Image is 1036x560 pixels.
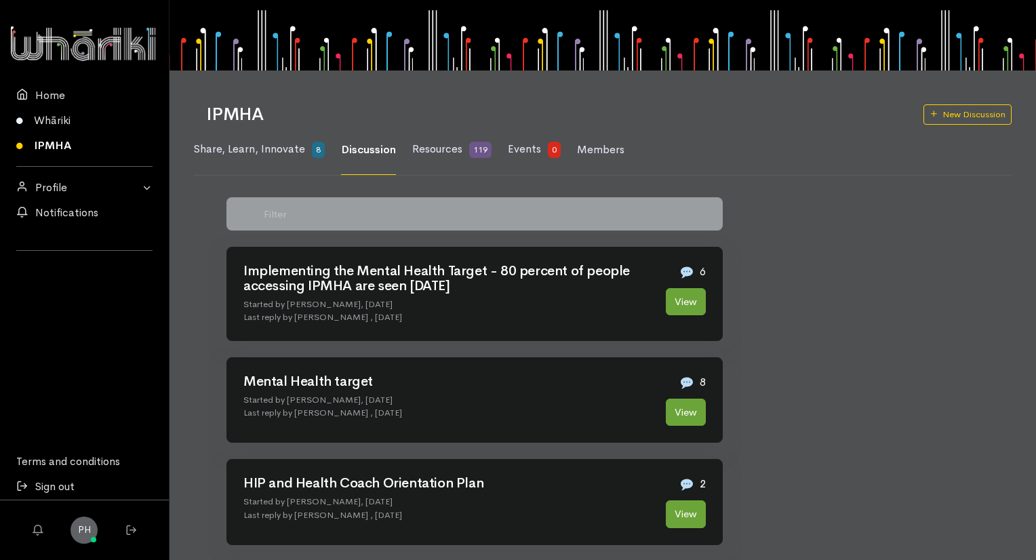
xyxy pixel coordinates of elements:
[577,142,624,157] span: Members
[412,125,492,175] a: Resources 119
[341,142,396,157] span: Discussion
[508,125,561,175] a: Events 0
[312,142,325,158] span: 8
[412,142,462,156] span: Resources
[257,197,702,231] input: Filter
[666,399,706,426] a: View
[71,517,98,544] a: PH
[341,125,396,175] a: Discussion
[923,104,1012,125] a: New Discussion
[206,105,907,125] h1: IPMHA
[508,142,541,156] span: Events
[469,142,492,158] span: 119
[577,125,624,175] a: Members
[666,288,706,316] a: View
[548,142,561,158] span: 0
[666,500,706,528] a: View
[194,142,305,156] span: Share, Learn, Innovate
[194,125,325,175] a: Share, Learn, Innovate 8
